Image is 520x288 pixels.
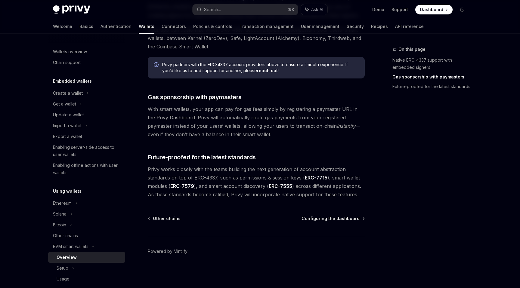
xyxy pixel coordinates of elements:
[148,26,365,51] span: Your app can customize which ERC-4337 account powers your users’ smart wallets, between Kernel (Z...
[57,265,68,272] div: Setup
[48,160,125,178] a: Enabling offline actions with user wallets
[53,59,81,66] div: Chain support
[53,200,72,207] div: Ethereum
[48,109,125,120] a: Update a wallet
[153,216,181,222] span: Other chains
[148,93,242,101] span: Gas sponsorship with paymasters
[347,19,364,34] a: Security
[240,19,294,34] a: Transaction management
[398,46,426,53] span: On this page
[301,4,327,15] button: Ask AI
[269,183,292,189] a: ERC-7555
[139,19,154,34] a: Wallets
[193,4,298,15] button: Search...⌘K
[395,19,424,34] a: API reference
[392,7,408,13] a: Support
[53,122,82,129] div: Import a wallet
[170,183,194,189] a: ERC-7579
[420,7,443,13] span: Dashboard
[53,221,66,228] div: Bitcoin
[372,7,384,13] a: Demo
[148,105,365,139] span: With smart wallets, your app can pay for gas fees simply by registering a paymaster URL in the Pr...
[288,7,294,12] span: ⌘ K
[392,82,472,91] a: Future-proofed for the latest standards
[148,165,365,199] span: Privy works closely with the teams building the next generation of account abstraction standards ...
[302,216,360,222] span: Configuring the dashboard
[53,243,88,250] div: EVM smart wallets
[162,62,359,74] span: Privy partners with the ERC-4337 account providers above to ensure a smooth experience. If you’d ...
[337,123,355,129] em: instantly
[148,248,187,254] a: Powered by Mintlify
[415,5,453,14] a: Dashboard
[53,90,83,97] div: Create a wallet
[148,216,181,222] a: Other chains
[48,274,125,284] a: Usage
[53,133,82,140] div: Export a wallet
[154,62,160,68] svg: Info
[48,252,125,263] a: Overview
[53,162,122,176] div: Enabling offline actions with user wallets
[53,188,82,195] h5: Using wallets
[48,230,125,241] a: Other chains
[53,19,72,34] a: Welcome
[392,72,472,82] a: Gas sponsorship with paymasters
[48,57,125,68] a: Chain support
[53,232,78,239] div: Other chains
[162,19,186,34] a: Connectors
[48,131,125,142] a: Export a wallet
[305,175,327,181] a: ERC-7715
[48,142,125,160] a: Enabling server-side access to user wallets
[392,55,472,72] a: Native ERC-4337 support with embedded signers
[53,210,67,218] div: Solana
[311,7,323,13] span: Ask AI
[371,19,388,34] a: Recipes
[53,111,84,118] div: Update a wallet
[193,19,232,34] a: Policies & controls
[302,216,364,222] a: Configuring the dashboard
[57,275,70,283] div: Usage
[53,100,76,108] div: Get a wallet
[457,5,467,14] button: Toggle dark mode
[48,46,125,57] a: Wallets overview
[57,254,77,261] div: Overview
[204,6,221,13] div: Search...
[257,68,278,73] a: reach out
[301,19,339,34] a: User management
[79,19,93,34] a: Basics
[148,153,256,161] span: Future-proofed for the latest standards
[53,78,92,85] h5: Embedded wallets
[101,19,132,34] a: Authentication
[53,5,90,14] img: dark logo
[53,144,122,158] div: Enabling server-side access to user wallets
[53,48,87,55] div: Wallets overview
